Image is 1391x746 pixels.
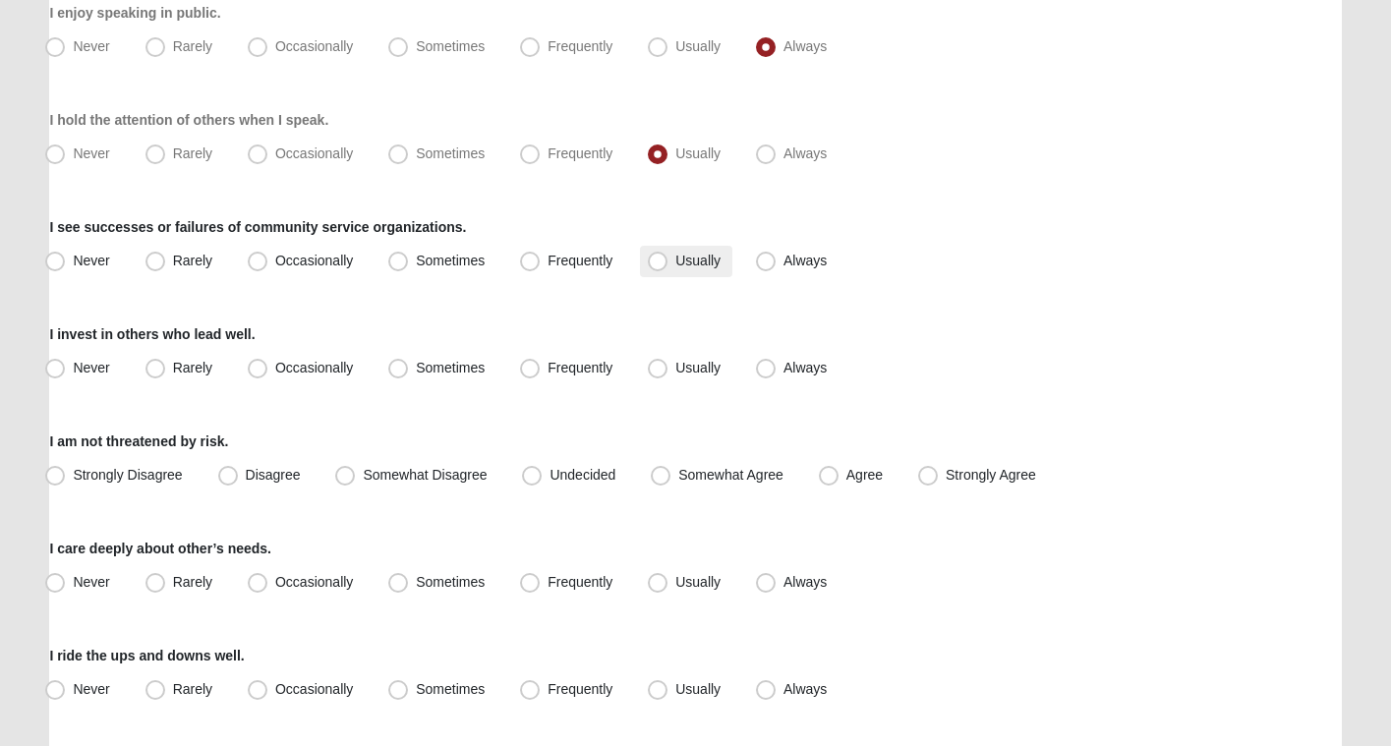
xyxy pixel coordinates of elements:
[73,467,182,483] span: Strongly Disagree
[49,217,466,237] label: I see successes or failures of community service organizations.
[548,574,612,590] span: Frequently
[435,719,445,740] a: Web cache enabled
[783,574,827,590] span: Always
[416,574,485,590] span: Sometimes
[946,467,1036,483] span: Strongly Agree
[275,145,353,161] span: Occasionally
[49,539,271,558] label: I care deeply about other’s needs.
[73,360,109,375] span: Never
[49,646,244,665] label: I ride the ups and downs well.
[675,253,721,268] span: Usually
[173,360,212,375] span: Rarely
[363,467,487,483] span: Somewhat Disagree
[275,253,353,268] span: Occasionally
[275,38,353,54] span: Occasionally
[173,38,212,54] span: Rarely
[783,681,827,697] span: Always
[416,681,485,697] span: Sometimes
[173,145,212,161] span: Rarely
[416,360,485,375] span: Sometimes
[73,574,109,590] span: Never
[19,724,140,738] a: Page Load Time: 0.02s
[783,38,827,54] span: Always
[675,360,721,375] span: Usually
[73,38,109,54] span: Never
[846,467,883,483] span: Agree
[160,722,290,740] span: ViewState Size: 24 KB
[305,722,420,740] span: HTML Size: 144 KB
[173,253,212,268] span: Rarely
[49,324,255,344] label: I invest in others who lead well.
[73,145,109,161] span: Never
[173,681,212,697] span: Rarely
[548,253,612,268] span: Frequently
[675,145,721,161] span: Usually
[783,145,827,161] span: Always
[783,253,827,268] span: Always
[1343,712,1378,740] a: Page Properties (Alt+P)
[548,38,612,54] span: Frequently
[416,38,485,54] span: Sometimes
[550,467,615,483] span: Undecided
[675,38,721,54] span: Usually
[675,681,721,697] span: Usually
[49,3,220,23] label: I enjoy speaking in public.
[49,110,328,130] label: I hold the attention of others when I speak.
[783,360,827,375] span: Always
[173,574,212,590] span: Rarely
[275,574,353,590] span: Occasionally
[416,145,485,161] span: Sometimes
[548,360,612,375] span: Frequently
[548,681,612,697] span: Frequently
[548,145,612,161] span: Frequently
[275,681,353,697] span: Occasionally
[49,431,228,451] label: I am not threatened by risk.
[275,360,353,375] span: Occasionally
[675,574,721,590] span: Usually
[246,467,301,483] span: Disagree
[73,681,109,697] span: Never
[416,253,485,268] span: Sometimes
[678,467,783,483] span: Somewhat Agree
[73,253,109,268] span: Never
